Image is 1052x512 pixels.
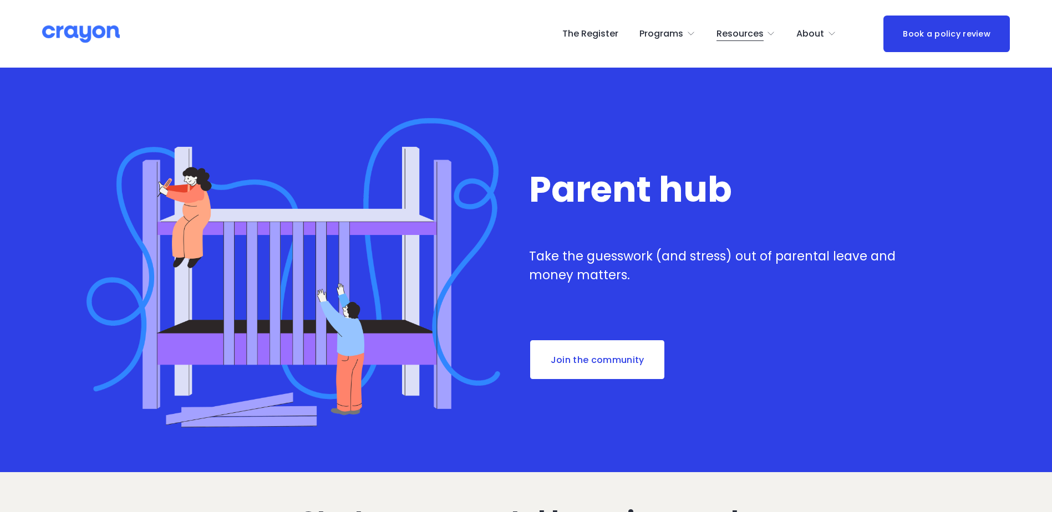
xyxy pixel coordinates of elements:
[639,26,683,42] span: Programs
[529,247,904,284] p: Take the guesswork (and stress) out of parental leave and money matters.
[796,25,836,43] a: folder dropdown
[529,339,665,380] a: Join the community
[716,25,776,43] a: folder dropdown
[897,441,1047,493] iframe: Tidio Chat
[796,26,824,42] span: About
[883,16,1010,52] a: Book a policy review
[529,171,904,208] h1: Parent hub
[562,25,618,43] a: The Register
[716,26,764,42] span: Resources
[639,25,695,43] a: folder dropdown
[42,24,120,44] img: Crayon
